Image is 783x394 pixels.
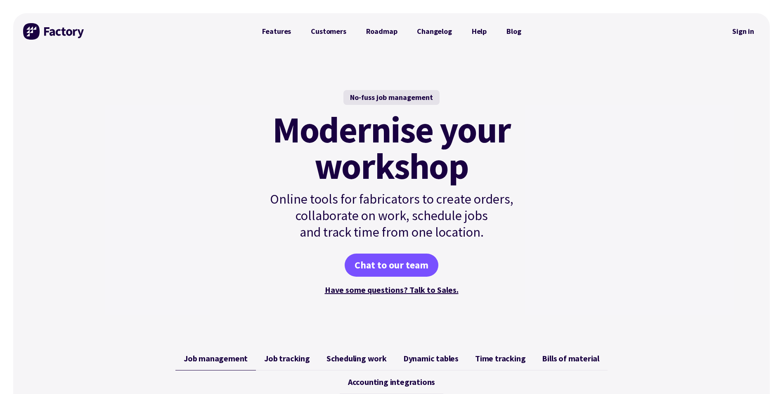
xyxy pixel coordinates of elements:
p: Online tools for fabricators to create orders, collaborate on work, schedule jobs and track time ... [252,191,531,240]
a: Features [252,23,301,40]
a: Roadmap [356,23,407,40]
div: No-fuss job management [343,90,440,105]
a: Have some questions? Talk to Sales. [325,285,459,295]
nav: Primary Navigation [252,23,531,40]
a: Customers [301,23,356,40]
span: Scheduling work [326,354,387,363]
mark: Modernise your workshop [272,112,511,184]
span: Dynamic tables [403,354,459,363]
a: Sign in [726,22,760,41]
a: Chat to our team [345,254,438,277]
img: Factory [23,23,85,40]
span: Job management [184,354,248,363]
a: Help [462,23,497,40]
a: Changelog [407,23,461,40]
a: Blog [497,23,531,40]
span: Job tracking [264,354,310,363]
span: Time tracking [475,354,525,363]
nav: Secondary Navigation [726,22,760,41]
span: Bills of material [542,354,599,363]
span: Accounting integrations [348,377,435,387]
